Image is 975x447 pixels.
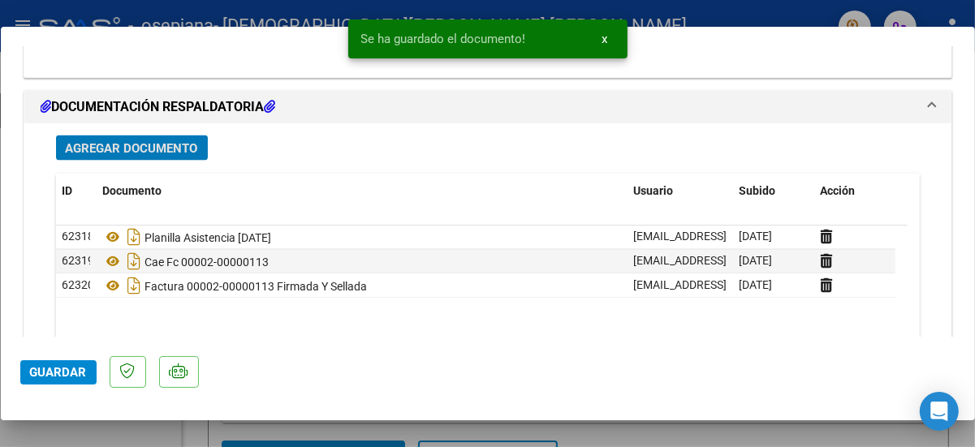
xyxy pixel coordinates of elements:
[821,184,856,197] span: Acción
[740,184,776,197] span: Subido
[56,174,97,208] datatable-header-cell: ID
[733,174,814,208] datatable-header-cell: Subido
[66,141,198,156] span: Agregar Documento
[634,184,674,197] span: Usuario
[103,256,270,269] span: Cae Fc 00002-00000113
[124,249,145,275] i: Descargar documento
[740,230,773,243] span: [DATE]
[361,31,526,47] span: Se ha guardado el documento!
[63,279,95,292] span: 62320
[634,255,909,268] span: [EMAIL_ADDRESS][DOMAIN_NAME] - [PERSON_NAME]
[602,32,608,46] span: x
[124,273,145,299] i: Descargar documento
[103,184,162,197] span: Documento
[63,184,73,197] span: ID
[920,392,959,431] div: Open Intercom Messenger
[103,231,272,244] span: Planilla Asistencia [DATE]
[24,91,951,123] mat-expansion-panel-header: DOCUMENTACIÓN RESPALDATORIA
[103,280,368,293] span: Factura 00002-00000113 Firmada Y Sellada
[30,365,87,380] span: Guardar
[589,24,621,54] button: x
[97,174,628,208] datatable-header-cell: Documento
[628,174,733,208] datatable-header-cell: Usuario
[124,225,145,251] i: Descargar documento
[634,230,909,243] span: [EMAIL_ADDRESS][DOMAIN_NAME] - [PERSON_NAME]
[20,360,97,385] button: Guardar
[41,97,276,117] h1: DOCUMENTACIÓN RESPALDATORIA
[740,279,773,292] span: [DATE]
[814,174,895,208] datatable-header-cell: Acción
[740,255,773,268] span: [DATE]
[56,135,208,161] button: Agregar Documento
[634,279,909,292] span: [EMAIL_ADDRESS][DOMAIN_NAME] - [PERSON_NAME]
[63,230,95,243] span: 62318
[63,255,95,268] span: 62319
